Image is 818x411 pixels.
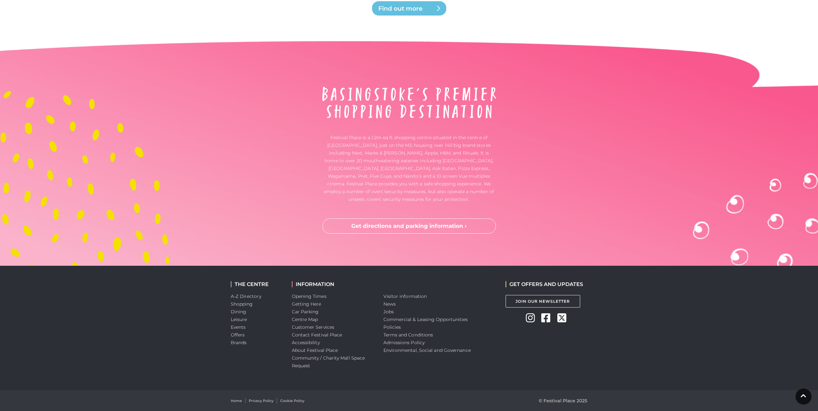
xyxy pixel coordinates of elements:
a: Opening Times [292,293,327,299]
a: Leisure [231,317,247,322]
a: Offers [231,332,245,338]
a: Privacy Policy [249,398,274,404]
img: About Festival Place [322,87,496,118]
a: Accessibility [292,340,320,345]
h2: GET OFFERS AND UPDATES [506,281,583,287]
a: Customer Services [292,324,335,330]
a: About Festival Place [292,347,338,353]
a: Home [231,398,242,404]
h2: THE CENTRE [231,281,282,287]
a: Dining [231,309,247,315]
a: News [383,301,396,307]
p: Festival Place is a 1.2m sq ft shopping centre situated in the centre of [GEOGRAPHIC_DATA], just ... [322,134,496,203]
a: Events [231,324,246,330]
a: Centre Map [292,317,318,322]
a: Shopping [231,301,253,307]
a: Brands [231,340,247,345]
a: A-Z Directory [231,293,261,299]
a: Cookie Policy [280,398,304,404]
h2: INFORMATION [292,281,374,287]
a: Get directions and parking information › [322,219,496,234]
a: Contact Festival Place [292,332,342,338]
a: Policies [383,324,401,330]
a: Community / Charity Mall Space Request [292,355,365,369]
p: © Festival Place 2025 [539,397,588,405]
a: Join Our Newsletter [506,295,580,308]
span: Find out more [378,4,455,13]
a: Jobs [383,309,394,315]
a: Car Parking [292,309,319,315]
a: Terms and Conditions [383,332,433,338]
a: Find out more [371,1,448,16]
a: Admissions Policy [383,340,425,345]
a: Getting Here [292,301,321,307]
a: Visitor information [383,293,427,299]
a: Environmental, Social and Governance [383,347,471,353]
a: Commercial & Leasing Opportunities [383,317,468,322]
